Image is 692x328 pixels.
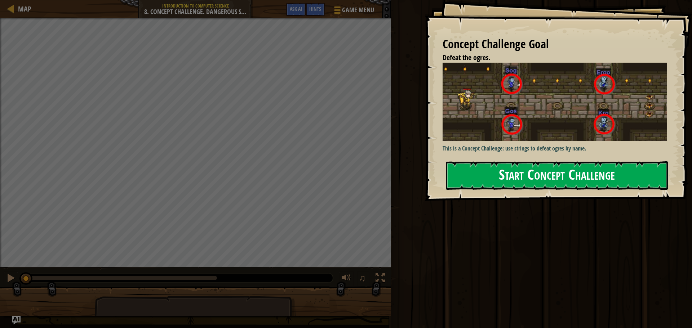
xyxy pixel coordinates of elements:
[286,3,306,16] button: Ask AI
[342,5,374,15] span: Game Menu
[443,144,672,153] p: This is a Concept Challenge: use strings to defeat ogres by name.
[434,53,665,63] li: Defeat the ogres.
[309,5,321,12] span: Hints
[290,5,302,12] span: Ask AI
[18,4,31,14] span: Map
[443,63,672,140] img: Dangerous steps new
[359,273,366,283] span: ♫
[4,271,18,286] button: Ctrl + P: Pause
[443,53,490,62] span: Defeat the ogres.
[373,271,387,286] button: Toggle fullscreen
[12,316,21,324] button: Ask AI
[357,271,369,286] button: ♫
[328,3,378,20] button: Game Menu
[14,4,31,14] a: Map
[339,271,354,286] button: Adjust volume
[443,36,667,53] div: Concept Challenge Goal
[446,161,668,190] button: Start Concept Challenge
